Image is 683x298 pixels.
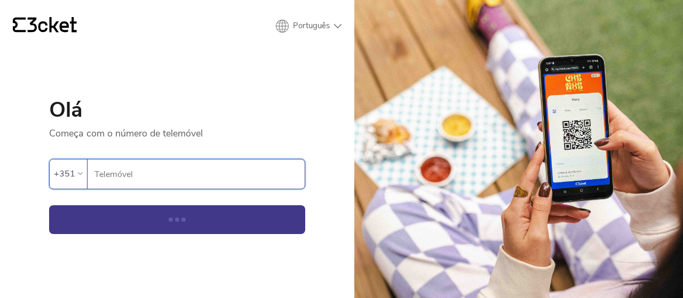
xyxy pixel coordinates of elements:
input: Telemóvel [94,159,305,189]
label: Telemóvel [88,159,305,189]
p: Começa com o número de telemóvel [49,120,305,140]
g: {' '} [13,18,26,33]
div: +351 [54,166,75,182]
h1: Olá [49,99,305,120]
button: Continuar [49,205,305,234]
a: {' '} [13,17,77,35]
